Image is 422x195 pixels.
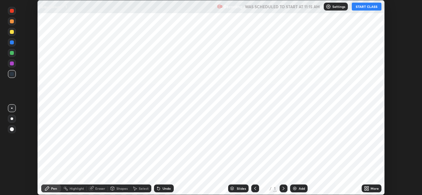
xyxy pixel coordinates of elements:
div: Shapes [116,187,128,190]
p: Settings [332,5,345,8]
div: 1 [262,186,268,190]
div: Highlight [70,187,84,190]
div: Slides [237,187,246,190]
div: Undo [163,187,171,190]
p: Equilibrium - 1 [41,4,67,9]
h5: WAS SCHEDULED TO START AT 11:15 AM [245,4,320,10]
img: recording.375f2c34.svg [217,4,223,9]
div: Add [299,187,305,190]
img: class-settings-icons [326,4,331,9]
div: Eraser [95,187,105,190]
button: START CLASS [352,3,381,11]
div: 1 [273,185,277,191]
div: More [371,187,379,190]
img: add-slide-button [292,186,297,191]
div: / [270,186,272,190]
div: Pen [51,187,57,190]
p: Recording [224,4,242,9]
div: Select [139,187,149,190]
